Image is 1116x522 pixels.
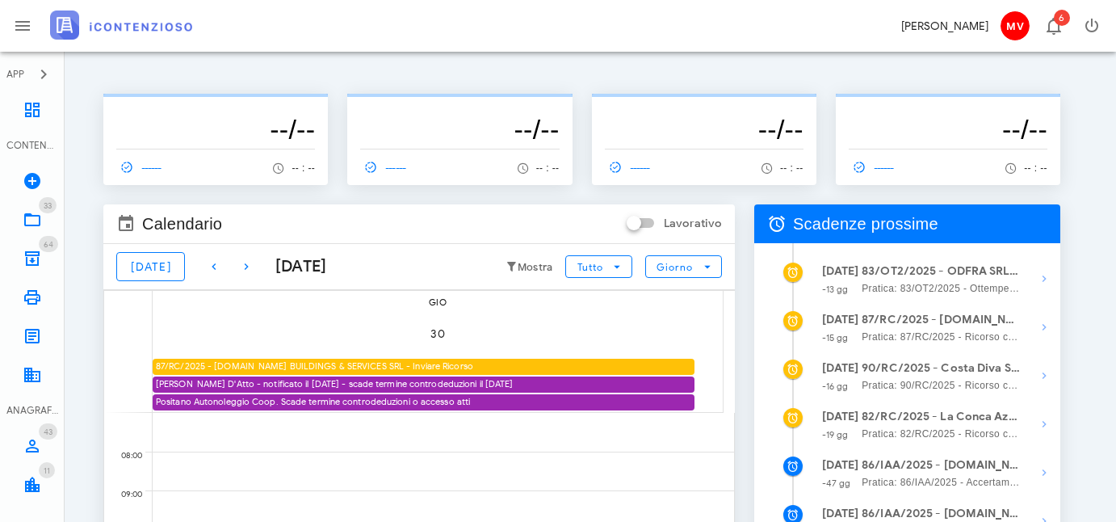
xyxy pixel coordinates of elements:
h3: --/-- [849,113,1047,145]
button: Mostra dettagli [1028,457,1060,489]
small: -16 gg [822,381,849,392]
p: -------------- [849,100,1047,113]
span: Distintivo [39,462,55,478]
strong: 87/RC/2025 - [DOMAIN_NAME] BUILDINGS & SERVICES SRL - Inviare Ricorso [862,311,1021,329]
div: Positano Autonoleggio Coop. Scade termine controdeduzioni o accesso atti [153,394,694,410]
button: [DATE] [116,252,185,281]
button: 30 [415,311,460,356]
strong: [DATE] [822,361,859,375]
span: ------ [116,160,163,175]
button: Giorno [645,255,722,278]
strong: [DATE] [822,410,859,423]
h3: --/-- [360,113,559,145]
span: ------ [360,160,407,175]
span: Pratica: 90/RC/2025 - Ricorso contro Direzione Provinciale di [GEOGRAPHIC_DATA] [862,377,1021,394]
div: 87/RC/2025 - [DOMAIN_NAME] BUILDINGS & SERVICES SRL - Inviare Ricorso [153,359,694,374]
small: -47 gg [822,478,851,489]
span: Distintivo [1054,10,1070,26]
span: Giorno [656,261,694,273]
span: Calendario [142,211,222,237]
button: Mostra dettagli [1028,311,1060,343]
div: CONTENZIOSO [6,138,58,153]
button: Mostra dettagli [1028,360,1060,392]
strong: 86/IAA/2025 - [DOMAIN_NAME] BUILDINGS & SERVICES SRL - Ufficio deve decidere [862,457,1021,474]
span: -- : -- [780,162,803,174]
span: Scadenze prossime [793,211,938,237]
strong: [DATE] [822,507,859,520]
span: -- : -- [1024,162,1047,174]
span: ------ [849,160,896,175]
span: ------ [605,160,652,175]
button: MV [995,6,1034,45]
span: Distintivo [39,423,57,440]
a: ------ [116,156,170,179]
span: 64 [44,239,53,250]
button: Mostra dettagli [1028,263,1060,295]
p: -------------- [605,100,803,113]
label: Lavorativo [664,216,722,232]
p: -------------- [360,100,559,113]
span: Pratica: 87/RC/2025 - Ricorso contro Direzione Provinciale di [GEOGRAPHIC_DATA] [862,329,1021,345]
span: Tutto [577,261,603,273]
strong: [DATE] [822,264,859,278]
span: Pratica: 83/OT2/2025 - Ottemperanza contro Direzione Provinciale di [GEOGRAPHIC_DATA] [862,280,1021,297]
h3: --/-- [116,113,315,145]
div: 08:00 [104,447,145,465]
button: Mostra dettagli [1028,408,1060,440]
div: [PERSON_NAME] D'Atto - notificato il [DATE] - scade termine controdeduzioni il [DATE] [153,377,694,392]
small: -15 gg [822,332,849,343]
button: Distintivo [1034,6,1072,45]
small: -19 gg [822,429,849,440]
small: -13 gg [822,284,849,295]
strong: 83/OT2/2025 - ODFRA SRL - Depositare i documenti processuali [862,263,1021,280]
a: ------ [360,156,413,179]
div: [DATE] [262,255,327,279]
strong: 82/RC/2025 - La Conca Azzurra S.r.l. - Deposita la Costituzione in Giudizio [862,408,1021,426]
span: [DATE] [130,260,171,274]
span: MV [1001,11,1030,40]
span: Pratica: 82/RC/2025 - Ricorso contro Comune di Conca Dei Marini [862,426,1021,442]
a: ------ [605,156,658,179]
h3: --/-- [605,113,803,145]
small: Mostra [518,261,553,274]
div: [PERSON_NAME] [901,18,988,35]
span: -- : -- [536,162,560,174]
a: ------ [849,156,902,179]
strong: [DATE] [822,458,859,472]
div: 09:00 [104,486,145,503]
button: Tutto [565,255,631,278]
div: gio [153,291,723,311]
span: 11 [44,465,50,476]
strong: 90/RC/2025 - Costa Diva Srls - Inviare Ricorso [862,360,1021,377]
p: -------------- [116,100,315,113]
span: Distintivo [39,197,57,213]
span: Pratica: 86/IAA/2025 - Accertamento con Adesione contro Direzione Provinciale di [GEOGRAPHIC_DATA] [862,474,1021,490]
span: 43 [44,427,52,437]
span: 30 [415,327,460,341]
img: logo-text-2x.png [50,11,192,40]
span: -- : -- [292,162,315,174]
span: 33 [44,200,52,211]
strong: [DATE] [822,313,859,326]
span: Distintivo [39,236,58,252]
div: ANAGRAFICA [6,403,58,418]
